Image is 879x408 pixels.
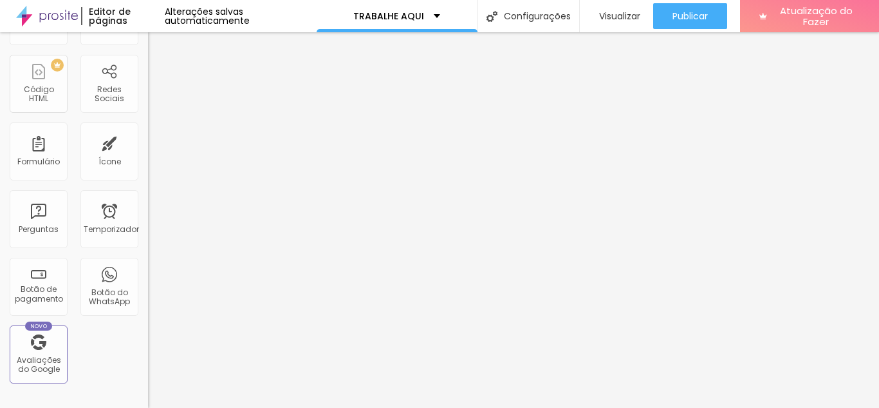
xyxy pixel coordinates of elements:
[599,10,640,23] font: Visualizar
[17,156,60,167] font: Formulário
[353,10,424,23] font: TRABALHE AQUI
[30,322,48,330] font: Novo
[89,287,130,307] font: Botão do WhatsApp
[84,224,139,235] font: Temporizador
[672,10,708,23] font: Publicar
[504,10,571,23] font: Configurações
[486,11,497,22] img: Ícone
[15,284,63,304] font: Botão de pagamento
[89,5,131,27] font: Editor de páginas
[148,32,879,408] iframe: Editor
[95,84,124,104] font: Redes Sociais
[98,156,121,167] font: Ícone
[780,4,853,28] font: Atualização do Fazer
[24,84,54,104] font: Código HTML
[165,5,250,27] font: Alterações salvas automaticamente
[17,355,61,374] font: Avaliações do Google
[19,224,59,235] font: Perguntas
[653,3,727,29] button: Publicar
[580,3,653,29] button: Visualizar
